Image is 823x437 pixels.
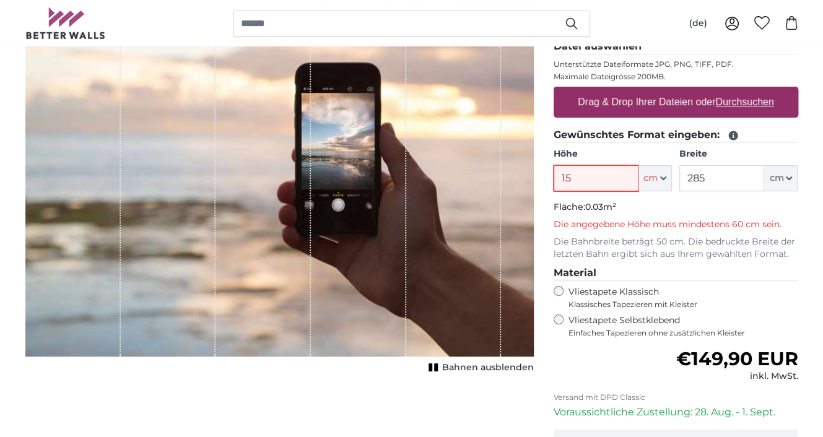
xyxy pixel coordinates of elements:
[568,300,788,309] span: Klassisches Tapezieren mit Kleister
[554,59,798,69] p: Unterstützte Dateiformate JPG, PNG, TIFF, PDF.
[715,97,773,107] u: Durchsuchen
[679,148,798,160] label: Breite
[442,361,534,374] span: Bahnen ausblenden
[568,314,798,338] label: Vliestapete Selbstklebend
[676,370,798,383] div: inkl. MwSt.
[554,72,798,82] p: Maximale Dateigrösse 200MB.
[554,218,798,231] p: Die angegebene Höhe muss mindestens 60 cm sein.
[585,201,616,212] span: 0.03m²
[25,7,106,39] img: Betterwalls
[554,39,798,54] legend: Datei auswählen
[554,201,798,214] p: Fläche:
[679,12,717,35] button: (de)
[554,405,798,420] p: Voraussichtliche Zustellung: 28. Aug. - 1. Sept.
[643,172,658,184] span: cm
[554,128,798,143] legend: Gewünschtes Format eingeben:
[676,347,798,370] span: €149,90 EUR
[554,148,672,160] label: Höhe
[554,266,798,281] legend: Material
[638,165,672,191] button: cm
[568,286,788,309] label: Vliestapete Klassisch
[769,172,783,184] span: cm
[425,359,534,376] button: Bahnen ausblenden
[568,328,798,338] span: Einfaches Tapezieren ohne zusätzlichen Kleister
[573,90,779,115] label: Drag & Drop Ihrer Dateien oder
[764,165,798,191] button: cm
[554,392,798,402] p: Versand mit DPD Classic
[554,236,798,261] p: Die Bahnbreite beträgt 50 cm. Die bedruckte Breite der letzten Bahn ergibt sich aus Ihrem gewählt...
